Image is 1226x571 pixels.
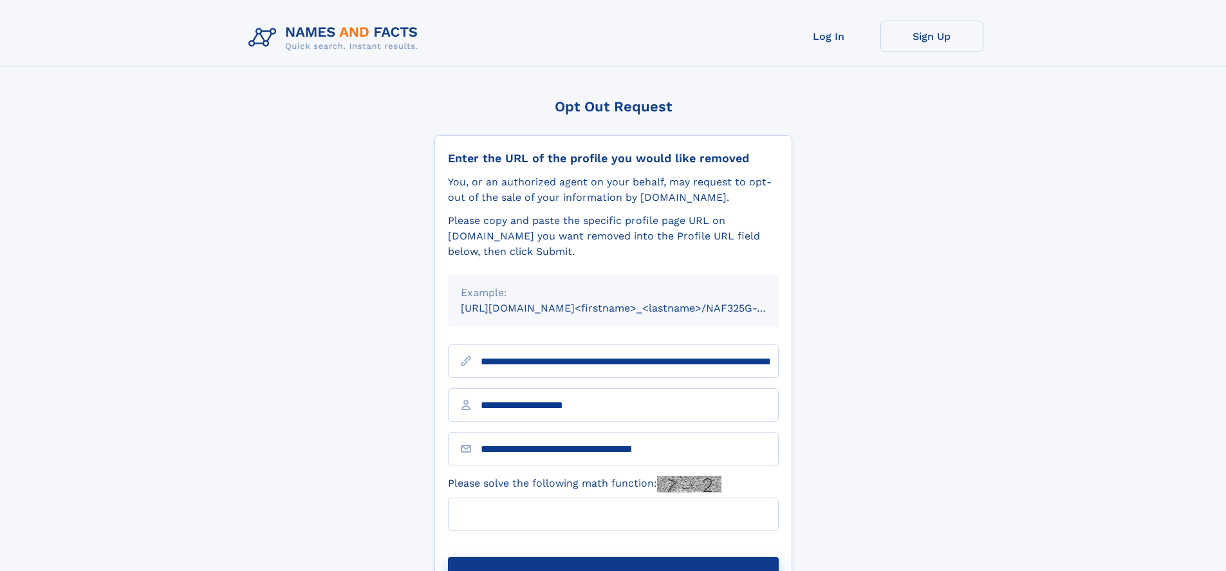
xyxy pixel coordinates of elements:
div: Opt Out Request [434,98,792,115]
small: [URL][DOMAIN_NAME]<firstname>_<lastname>/NAF325G-xxxxxxxx [461,302,803,314]
img: Logo Names and Facts [243,21,429,55]
div: Example: [461,285,766,301]
div: Please copy and paste the specific profile page URL on [DOMAIN_NAME] you want removed into the Pr... [448,213,779,259]
a: Sign Up [880,21,983,52]
a: Log In [777,21,880,52]
label: Please solve the following math function: [448,476,721,492]
div: You, or an authorized agent on your behalf, may request to opt-out of the sale of your informatio... [448,174,779,205]
div: Enter the URL of the profile you would like removed [448,151,779,165]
